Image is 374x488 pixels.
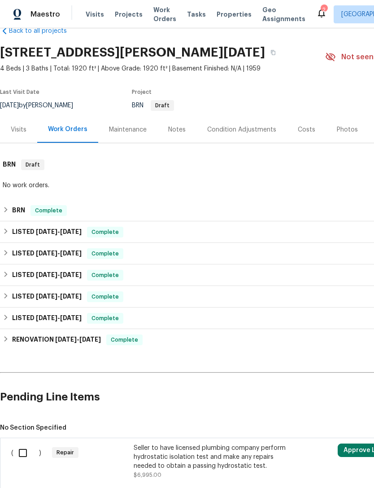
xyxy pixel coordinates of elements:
div: Seller to have licensed plumbing company perform hydrostatic isolation test and make any repairs ... [134,444,291,470]
span: - [36,272,82,278]
div: Visits [11,125,26,134]
h6: BRN [3,159,16,170]
h6: BRN [12,205,25,216]
span: - [36,250,82,256]
span: - [55,336,101,343]
span: $6,995.00 [134,472,161,478]
span: Complete [88,249,122,258]
span: Project [132,89,152,95]
div: Maintenance [109,125,147,134]
span: Projects [115,10,143,19]
span: Complete [88,228,122,237]
span: Tasks [187,11,206,18]
div: 2 [321,5,327,14]
span: [DATE] [60,250,82,256]
span: [DATE] [60,229,82,235]
div: Costs [298,125,315,134]
span: [DATE] [60,293,82,299]
span: Repair [53,448,78,457]
div: ( ) [9,441,49,482]
span: - [36,229,82,235]
span: [DATE] [36,229,57,235]
span: Properties [217,10,252,19]
span: Maestro [30,10,60,19]
span: Complete [88,292,122,301]
div: Work Orders [48,125,87,134]
span: BRN [132,102,174,109]
span: [DATE] [36,293,57,299]
h6: RENOVATION [12,334,101,345]
span: [DATE] [36,272,57,278]
div: Condition Adjustments [207,125,276,134]
span: [DATE] [36,315,57,321]
span: Complete [88,271,122,280]
h6: LISTED [12,270,82,281]
span: Visits [86,10,104,19]
span: [DATE] [60,315,82,321]
span: Complete [31,206,66,215]
h6: LISTED [12,313,82,324]
span: Complete [107,335,142,344]
span: - [36,315,82,321]
span: [DATE] [79,336,101,343]
h6: LISTED [12,291,82,302]
span: Draft [152,103,173,108]
div: Photos [337,125,358,134]
span: [DATE] [55,336,77,343]
span: Draft [22,160,43,169]
button: Copy Address [265,44,281,61]
h6: LISTED [12,248,82,259]
span: [DATE] [60,272,82,278]
span: Work Orders [153,5,176,23]
span: - [36,293,82,299]
span: Complete [88,314,122,323]
span: [DATE] [36,250,57,256]
h6: LISTED [12,227,82,237]
div: Notes [168,125,186,134]
span: Geo Assignments [262,5,305,23]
